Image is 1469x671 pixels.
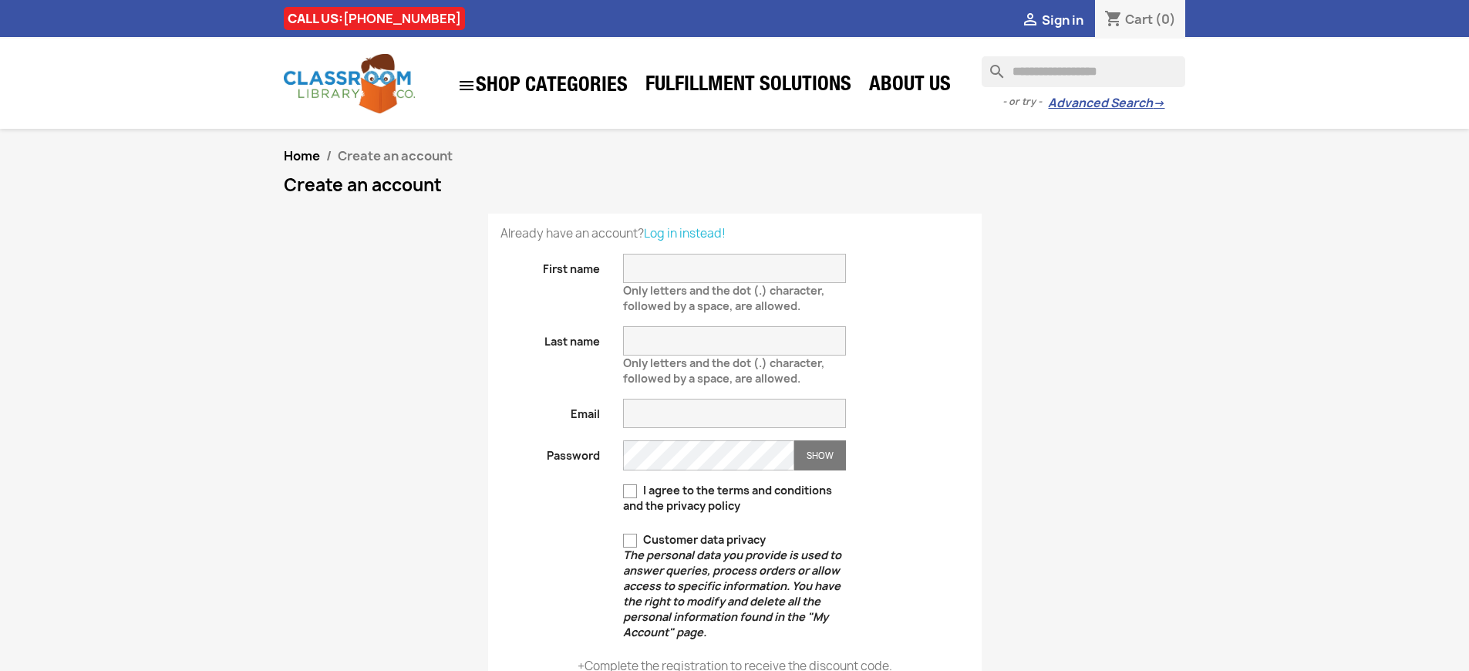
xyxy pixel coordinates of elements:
label: Customer data privacy [623,532,846,640]
span: Create an account [338,147,453,164]
span: - or try - [1002,94,1048,110]
i: shopping_cart [1104,11,1123,29]
span: (0) [1155,11,1176,28]
a: Log in instead! [644,225,726,241]
a:  Sign in [1021,12,1083,29]
a: Fulfillment Solutions [638,71,859,102]
button: Show [794,440,846,470]
p: Already have an account? [500,226,969,241]
input: Search [982,56,1185,87]
input: Password input [623,440,794,470]
span: Sign in [1042,12,1083,29]
span: Only letters and the dot (.) character, followed by a space, are allowed. [623,349,824,386]
label: Email [489,399,612,422]
div: CALL US: [284,7,465,30]
h1: Create an account [284,176,1186,194]
a: Advanced Search→ [1048,96,1164,111]
span: → [1153,96,1164,111]
i:  [457,76,476,95]
span: Cart [1125,11,1153,28]
i: search [982,56,1000,75]
label: I agree to the terms and conditions and the privacy policy [623,483,846,514]
a: Home [284,147,320,164]
img: Classroom Library Company [284,54,415,113]
a: About Us [861,71,959,102]
label: First name [489,254,612,277]
a: [PHONE_NUMBER] [343,10,461,27]
i:  [1021,12,1039,30]
label: Password [489,440,612,464]
em: The personal data you provide is used to answer queries, process orders or allow access to specif... [623,548,841,639]
a: SHOP CATEGORIES [450,69,635,103]
span: Only letters and the dot (.) character, followed by a space, are allowed. [623,277,824,313]
label: Last name [489,326,612,349]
